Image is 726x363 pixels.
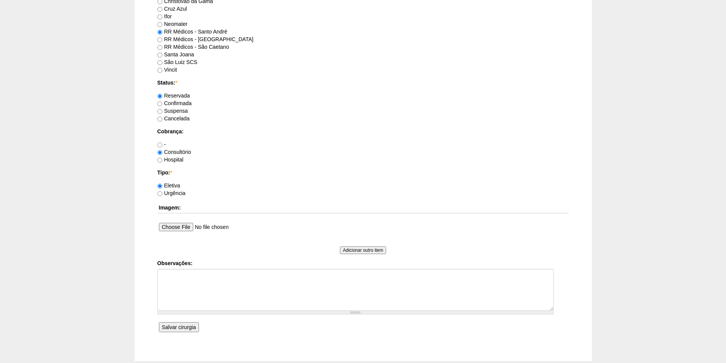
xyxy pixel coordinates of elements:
[157,93,190,99] label: Reservada
[157,36,253,42] label: RR Médicos - [GEOGRAPHIC_DATA]
[340,246,386,254] input: Adicionar outro item
[157,150,162,155] input: Consultório
[157,44,229,50] label: RR Médicos - São Caetano
[157,94,162,99] input: Reservada
[157,149,191,155] label: Consultório
[157,157,184,163] label: Hospital
[157,53,162,58] input: Santa Joana
[157,108,188,114] label: Suspensa
[157,117,162,122] input: Cancelada
[157,6,187,12] label: Cruz Azul
[157,60,162,65] input: São Luiz SCS
[157,37,162,42] input: RR Médicos - [GEOGRAPHIC_DATA]
[157,14,162,19] input: Ifor
[157,13,172,19] label: Ifor
[157,7,162,12] input: Cruz Azul
[157,190,186,196] label: Urgência
[157,29,228,35] label: RR Médicos - Santo André
[157,202,569,213] th: Imagem:
[157,142,162,147] input: -
[157,30,162,35] input: RR Médicos - Santo André
[157,169,569,176] label: Tipo:
[157,79,569,86] label: Status:
[175,80,177,86] span: Este campo é obrigatório.
[157,67,177,73] label: Vincit
[157,51,194,58] label: Santa Joana
[157,259,569,267] label: Observações:
[157,45,162,50] input: RR Médicos - São Caetano
[157,101,162,106] input: Confirmada
[159,322,199,332] input: Salvar cirurgia
[157,22,162,27] input: Neomater
[157,115,190,122] label: Cancelada
[157,109,162,114] input: Suspensa
[157,158,162,163] input: Hospital
[157,182,180,189] label: Eletiva
[157,21,188,27] label: Neomater
[157,68,162,73] input: Vincit
[170,170,172,176] span: Este campo é obrigatório.
[157,100,192,106] label: Confirmada
[157,191,162,196] input: Urgência
[157,59,197,65] label: São Luiz SCS
[157,184,162,189] input: Eletiva
[157,141,166,147] label: -
[157,128,569,135] label: Cobrança:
